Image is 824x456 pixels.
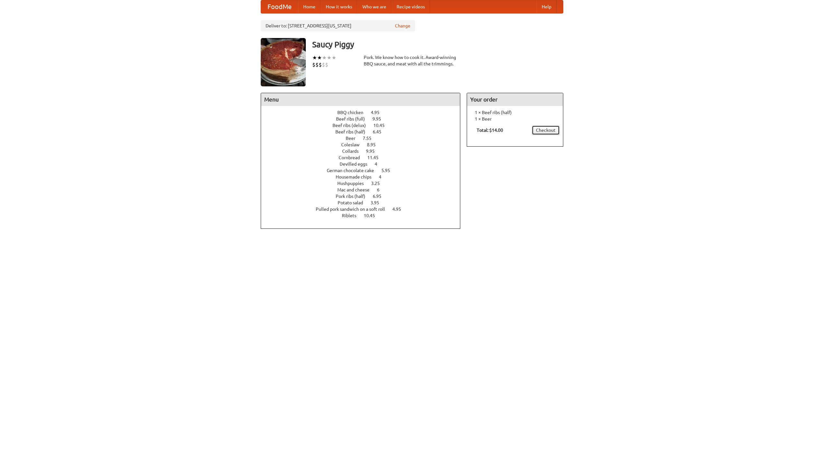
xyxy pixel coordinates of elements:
span: 6.95 [373,194,388,199]
li: ★ [327,54,332,61]
span: 6 [377,187,386,192]
h4: Your order [467,93,563,106]
span: Potato salad [338,200,370,205]
a: Beef ribs (half) 6.45 [335,129,393,134]
span: Beef ribs (full) [336,116,371,121]
a: FoodMe [261,0,298,13]
li: $ [325,61,328,68]
a: Cornbread 11.45 [339,155,390,160]
span: Coleslaw [341,142,366,147]
li: ★ [312,54,317,61]
a: Hushpuppies 3.25 [337,181,392,186]
li: 1 × Beef ribs (half) [470,109,560,116]
div: Deliver to: [STREET_ADDRESS][US_STATE] [261,20,415,32]
span: Riblets [342,213,363,218]
span: 6.45 [373,129,388,134]
li: ★ [317,54,322,61]
a: Devilled eggs 4 [340,161,389,167]
span: Devilled eggs [340,161,374,167]
span: 8.95 [367,142,382,147]
span: Mac and cheese [337,187,376,192]
li: 1 × Beer [470,116,560,122]
a: Help [537,0,557,13]
b: Total: $14.00 [477,128,503,133]
span: 4.95 [371,110,386,115]
a: Potato salad 3.95 [338,200,391,205]
span: 7.55 [363,136,378,141]
div: Pork. We know how to cook it. Award-winning BBQ sauce, and meat with all the trimmings. [364,54,460,67]
span: 10.45 [364,213,381,218]
h4: Menu [261,93,460,106]
span: Pulled pork sandwich on a soft roll [316,207,391,212]
h3: Saucy Piggy [312,38,563,51]
span: German chocolate cake [327,168,380,173]
li: $ [312,61,315,68]
span: 4 [375,161,384,167]
a: Riblets 10.45 [342,213,387,218]
li: $ [319,61,322,68]
a: Pork ribs (half) 6.95 [336,194,393,199]
span: Pork ribs (half) [336,194,372,199]
a: Housemade chips 4 [336,174,393,179]
a: Collards 9.95 [342,149,387,154]
span: 10.45 [373,123,391,128]
img: angular.jpg [261,38,306,86]
span: 9.95 [366,149,381,154]
a: Beef ribs (delux) 10.45 [332,123,397,128]
span: Beef ribs (delux) [332,123,372,128]
li: $ [315,61,319,68]
span: 5.95 [381,168,397,173]
a: German chocolate cake 5.95 [327,168,402,173]
a: BBQ chicken 4.95 [337,110,391,115]
span: 3.25 [371,181,386,186]
li: $ [322,61,325,68]
li: ★ [332,54,336,61]
span: Housemade chips [336,174,378,179]
a: Recipe videos [391,0,430,13]
span: BBQ chicken [337,110,370,115]
a: Checkout [532,125,560,135]
span: 3.95 [370,200,386,205]
a: How it works [321,0,357,13]
a: Home [298,0,321,13]
span: Beef ribs (half) [335,129,372,134]
span: Hushpuppies [337,181,370,186]
span: Cornbread [339,155,366,160]
span: 4 [379,174,388,179]
a: Change [395,23,410,29]
a: Coleslaw 8.95 [341,142,388,147]
span: 9.95 [372,116,388,121]
span: Collards [342,149,365,154]
a: Beer 7.55 [346,136,383,141]
li: ★ [322,54,327,61]
a: Who we are [357,0,391,13]
a: Pulled pork sandwich on a soft roll 4.95 [316,207,413,212]
a: Mac and cheese 6 [337,187,391,192]
span: 11.45 [367,155,385,160]
span: Beer [346,136,362,141]
span: 4.95 [392,207,407,212]
a: Beef ribs (full) 9.95 [336,116,393,121]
